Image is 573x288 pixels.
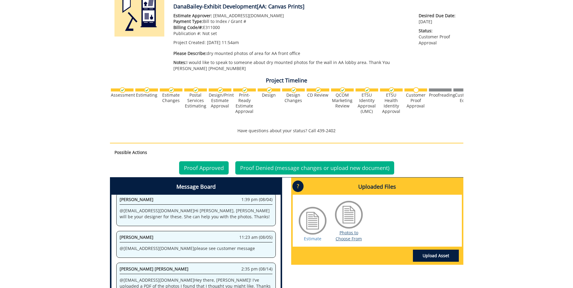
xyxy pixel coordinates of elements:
p: [EMAIL_ADDRESS][DOMAIN_NAME] [173,13,410,19]
span: Status: [419,28,459,34]
span: [PERSON_NAME] [PERSON_NAME] [120,266,188,272]
p: I would like to speak to someone about dry mounted photos for the wall in AA lobby area. Thank Yo... [173,59,410,72]
h4: DanaBailey-Exhibit Development [173,4,459,10]
div: QCOM Marketing Review [331,92,354,109]
div: Estimating [135,92,158,98]
img: checkmark [120,87,125,93]
img: checkmark [217,87,223,93]
span: [AA: Canvas Prints] [257,3,304,10]
p: @ [EMAIL_ADDRESS][DOMAIN_NAME] Hi [PERSON_NAME], [PERSON_NAME] will be your designer for these. S... [120,208,272,220]
span: Notes: [173,59,186,65]
span: [PERSON_NAME] [120,197,153,202]
p: E311000 [173,24,410,30]
img: checkmark [364,87,370,93]
span: Desired Due Date: [419,13,459,19]
img: checkmark [266,87,272,93]
span: Please Describe: [173,50,207,56]
div: Assessment [111,92,134,98]
div: Print-Ready Estimate Approval [233,92,256,114]
a: Photos to Choose From [336,230,362,242]
p: Customer Proof Approval [419,28,459,46]
span: Estimate Approver: [173,13,212,18]
p: ? [292,181,304,192]
div: Design Changes [282,92,305,103]
span: [PERSON_NAME] [120,234,153,240]
h4: Project Timeline [110,78,463,84]
span: Publication #: [173,30,201,36]
p: Have questions about your status? Call 439-2402 [110,128,463,134]
p: Bill to Index / Grant # [173,18,410,24]
img: checkmark [340,87,346,93]
div: Design [258,92,280,98]
div: Design/Print Estimate Approval [209,92,231,109]
div: Postal Services Estimating [184,92,207,109]
img: no [413,87,419,93]
p: [DATE] [419,13,459,25]
strong: Possible Actions [114,149,147,155]
div: ETSU Identity Approval (UMC) [356,92,378,114]
div: CD Review [307,92,329,98]
span: Billing Code/#: [173,24,203,30]
img: checkmark [242,87,248,93]
a: Proof Denied (message changes or upload new document) [235,161,394,174]
img: checkmark [389,87,394,93]
span: 1:39 pm (08/04) [241,197,272,203]
span: 11:23 am (08/05) [239,234,272,240]
p: @ [EMAIL_ADDRESS][DOMAIN_NAME] please see customer message [120,245,272,251]
span: 2:35 pm (08/14) [241,266,272,272]
h4: Uploaded Files [293,179,462,195]
img: checkmark [315,87,321,93]
img: checkmark [169,87,174,93]
span: Payment Type: [173,18,203,24]
div: Customer Edits [453,92,476,103]
a: Estimate [304,236,321,242]
img: checkmark [144,87,150,93]
span: Project Created: [173,40,206,45]
p: dry mounted photos of area for AA front office [173,50,410,56]
img: checkmark [291,87,297,93]
a: Upload Asset [413,250,459,262]
a: Proof Approved [179,161,229,174]
span: Not set [202,30,217,36]
div: Estimate Changes [160,92,182,103]
h4: Message Board [111,179,281,195]
span: [DATE] 11:54am [207,40,239,45]
div: ETSU Health Identity Approval [380,92,403,114]
div: Proofreading [429,92,452,98]
div: Customer Proof Approval [404,92,427,109]
img: checkmark [193,87,199,93]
